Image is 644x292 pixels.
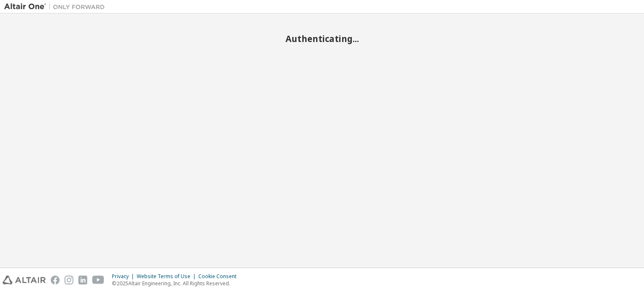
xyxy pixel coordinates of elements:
[92,276,104,284] img: youtube.svg
[3,276,46,284] img: altair_logo.svg
[112,273,137,280] div: Privacy
[51,276,60,284] img: facebook.svg
[112,280,241,287] p: © 2025 Altair Engineering, Inc. All Rights Reserved.
[4,3,109,11] img: Altair One
[137,273,198,280] div: Website Terms of Use
[198,273,241,280] div: Cookie Consent
[4,33,640,44] h2: Authenticating...
[78,276,87,284] img: linkedin.svg
[65,276,73,284] img: instagram.svg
